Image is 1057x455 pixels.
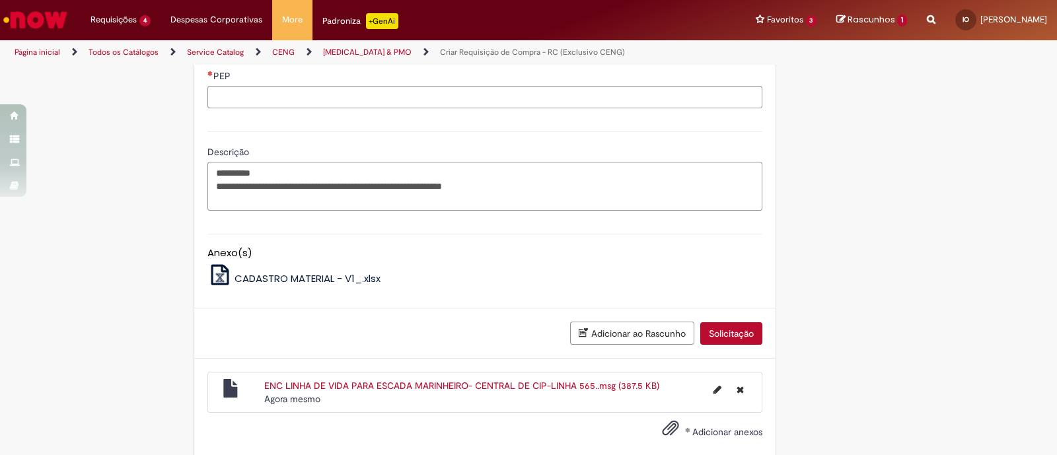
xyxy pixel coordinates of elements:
p: +GenAi [366,13,398,29]
span: Necessários [207,71,213,76]
span: Agora mesmo [264,393,320,405]
span: IO [963,15,969,24]
span: Despesas Corporativas [170,13,262,26]
a: ENC LINHA DE VIDA PARA ESCADA MARINHEIRO- CENTRAL DE CIP-LINHA 565..msg (387.5 KB) [264,380,659,392]
a: [MEDICAL_DATA] & PMO [323,47,412,57]
span: [PERSON_NAME] [980,14,1047,25]
a: Criar Requisição de Compra - RC (Exclusivo CENG) [440,47,625,57]
span: CADASTRO MATERIAL - V1_.xlsx [235,271,381,285]
textarea: Descrição [207,162,762,211]
ul: Trilhas de página [10,40,695,65]
time: 27/08/2025 13:59:55 [264,393,320,405]
a: CADASTRO MATERIAL - V1_.xlsx [207,271,381,285]
a: CENG [272,47,295,57]
button: Adicionar anexos [659,416,682,446]
span: Adicionar anexos [692,426,762,438]
span: 3 [806,15,817,26]
span: Favoritos [767,13,803,26]
button: Excluir ENC LINHA DE VIDA PARA ESCADA MARINHEIRO- CENTRAL DE CIP-LINHA 565..msg [729,379,752,400]
img: ServiceNow [1,7,69,33]
button: Solicitação [700,322,762,345]
button: Editar nome de arquivo ENC LINHA DE VIDA PARA ESCADA MARINHEIRO- CENTRAL DE CIP-LINHA 565..msg [706,379,729,400]
button: Adicionar ao Rascunho [570,322,694,345]
input: PEP [207,86,762,108]
a: Página inicial [15,47,60,57]
a: Todos os Catálogos [89,47,159,57]
a: Service Catalog [187,47,244,57]
div: Padroniza [322,13,398,29]
span: Descrição [207,146,252,158]
span: More [282,13,303,26]
span: Rascunhos [848,13,895,26]
span: PEP [213,70,233,82]
span: Requisições [91,13,137,26]
span: 1 [897,15,907,26]
h5: Anexo(s) [207,248,762,259]
span: 4 [139,15,151,26]
a: Rascunhos [836,14,907,26]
